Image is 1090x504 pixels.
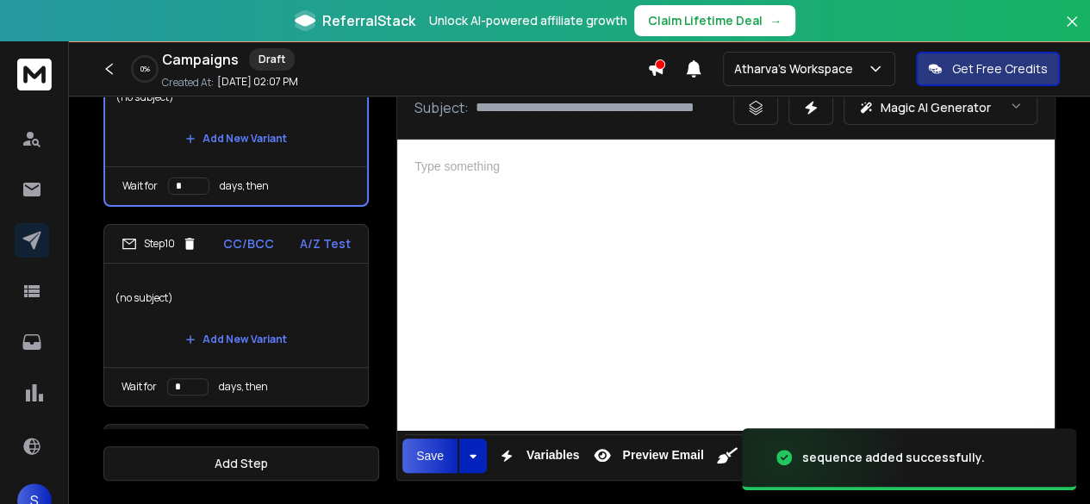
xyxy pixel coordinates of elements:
[171,322,301,357] button: Add New Variant
[619,448,707,463] span: Preview Email
[217,75,298,89] p: [DATE] 02:07 PM
[103,22,369,207] li: Step9CC/BCCA/Z Test(no subject)Add New VariantWait fordays, then
[523,448,583,463] span: Variables
[844,90,1037,125] button: Magic AI Generator
[140,64,150,74] p: 0 %
[162,49,239,70] h1: Campaigns
[414,97,469,118] p: Subject:
[769,12,782,29] span: →
[219,380,268,394] p: days, then
[249,48,295,71] div: Draft
[322,10,415,31] span: ReferralStack
[223,235,274,252] p: CC/BCC
[734,60,860,78] p: Atharva's Workspace
[881,99,991,116] p: Magic AI Generator
[115,274,358,322] p: (no subject)
[220,179,269,193] p: days, then
[402,439,458,473] button: Save
[1061,10,1083,52] button: Close banner
[103,224,369,407] li: Step10CC/BCCA/Z Test(no subject)Add New VariantWait fordays, then
[802,449,985,466] div: sequence added successfully.
[711,439,744,473] button: Clean HTML
[916,52,1060,86] button: Get Free Credits
[429,12,627,29] p: Unlock AI-powered affiliate growth
[115,73,357,121] p: (no subject)
[162,76,214,90] p: Created At:
[634,5,795,36] button: Claim Lifetime Deal→
[952,60,1048,78] p: Get Free Credits
[586,439,707,473] button: Preview Email
[300,235,351,252] p: A/Z Test
[490,439,583,473] button: Variables
[121,380,157,394] p: Wait for
[121,236,197,252] div: Step 10
[122,179,158,193] p: Wait for
[171,121,301,156] button: Add New Variant
[103,446,379,481] button: Add Step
